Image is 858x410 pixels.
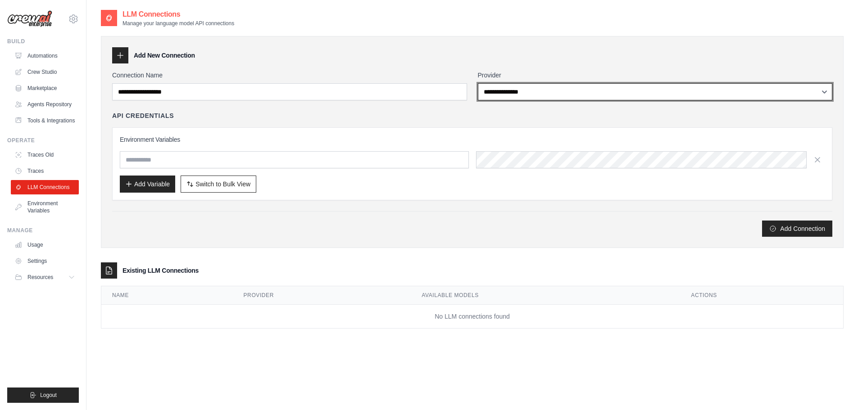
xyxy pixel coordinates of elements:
a: Usage [11,238,79,252]
p: Manage your language model API connections [123,20,234,27]
a: Traces Old [11,148,79,162]
span: Logout [40,392,57,399]
h3: Existing LLM Connections [123,266,199,275]
label: Connection Name [112,71,467,80]
img: Logo [7,10,52,27]
a: Automations [11,49,79,63]
th: Available Models [411,286,680,305]
button: Logout [7,387,79,403]
div: Manage [7,227,79,234]
a: Agents Repository [11,97,79,112]
div: Build [7,38,79,45]
a: Environment Variables [11,196,79,218]
label: Provider [478,71,833,80]
div: Operate [7,137,79,144]
h3: Environment Variables [120,135,825,144]
a: Traces [11,164,79,178]
span: Resources [27,274,53,281]
button: Resources [11,270,79,284]
td: No LLM connections found [101,305,843,329]
a: Marketplace [11,81,79,95]
button: Add Variable [120,176,175,193]
span: Switch to Bulk View [195,180,250,189]
button: Add Connection [762,221,832,237]
th: Actions [680,286,843,305]
th: Name [101,286,233,305]
a: Crew Studio [11,65,79,79]
button: Switch to Bulk View [181,176,256,193]
h4: API Credentials [112,111,174,120]
a: Settings [11,254,79,268]
a: LLM Connections [11,180,79,194]
th: Provider [233,286,411,305]
h3: Add New Connection [134,51,195,60]
h2: LLM Connections [123,9,234,20]
a: Tools & Integrations [11,113,79,128]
